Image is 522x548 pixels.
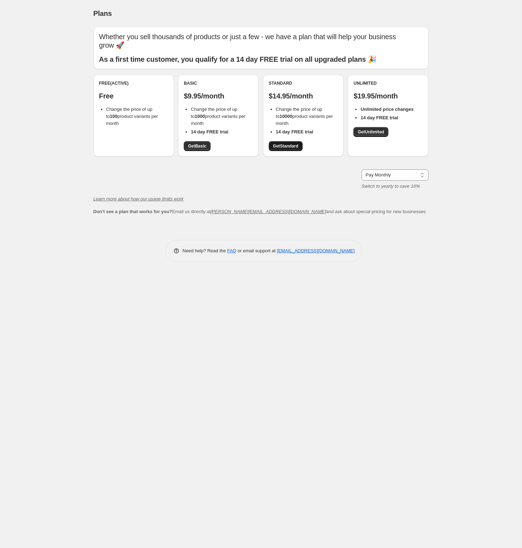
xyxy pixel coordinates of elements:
div: Standard [269,80,338,86]
span: Need help? Read the [183,248,227,253]
b: 14 day FREE trial [360,115,398,120]
span: Change the price of up to product variants per month [191,107,245,126]
p: Whether you sell thousands of products or just a few - we have a plan that will help your busines... [99,32,423,49]
div: Unlimited [353,80,423,86]
p: $9.95/month [184,92,253,100]
b: Unlimited price changes [360,107,413,112]
a: [PERSON_NAME][EMAIL_ADDRESS][DOMAIN_NAME] [211,209,326,214]
b: 14 day FREE trial [191,129,228,134]
a: GetUnlimited [353,127,388,137]
p: Free [99,92,168,100]
span: Get Unlimited [358,129,384,135]
b: 10000 [280,114,292,119]
span: Email us directly at and ask about special pricing for new businesses [93,209,426,214]
p: $19.95/month [353,92,423,100]
a: Learn more about how our usage limits work [93,196,184,201]
a: GetBasic [184,141,211,151]
b: 1000 [195,114,205,119]
span: Get Standard [273,143,298,149]
span: Get Basic [188,143,206,149]
i: Switch to yearly to save 16% [362,183,420,189]
div: Basic [184,80,253,86]
a: GetStandard [269,141,303,151]
span: Change the price of up to product variants per month [276,107,333,126]
a: [EMAIL_ADDRESS][DOMAIN_NAME] [277,248,354,253]
b: Don't see a plan that works for you? [93,209,172,214]
p: $14.95/month [269,92,338,100]
span: or email support at [236,248,277,253]
div: Free (Active) [99,80,168,86]
span: Plans [93,10,112,17]
b: 14 day FREE trial [276,129,313,134]
a: FAQ [227,248,236,253]
b: As a first time customer, you qualify for a 14 day FREE trial on all upgraded plans 🎉 [99,55,377,63]
b: 100 [110,114,117,119]
span: Change the price of up to product variants per month [106,107,158,126]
